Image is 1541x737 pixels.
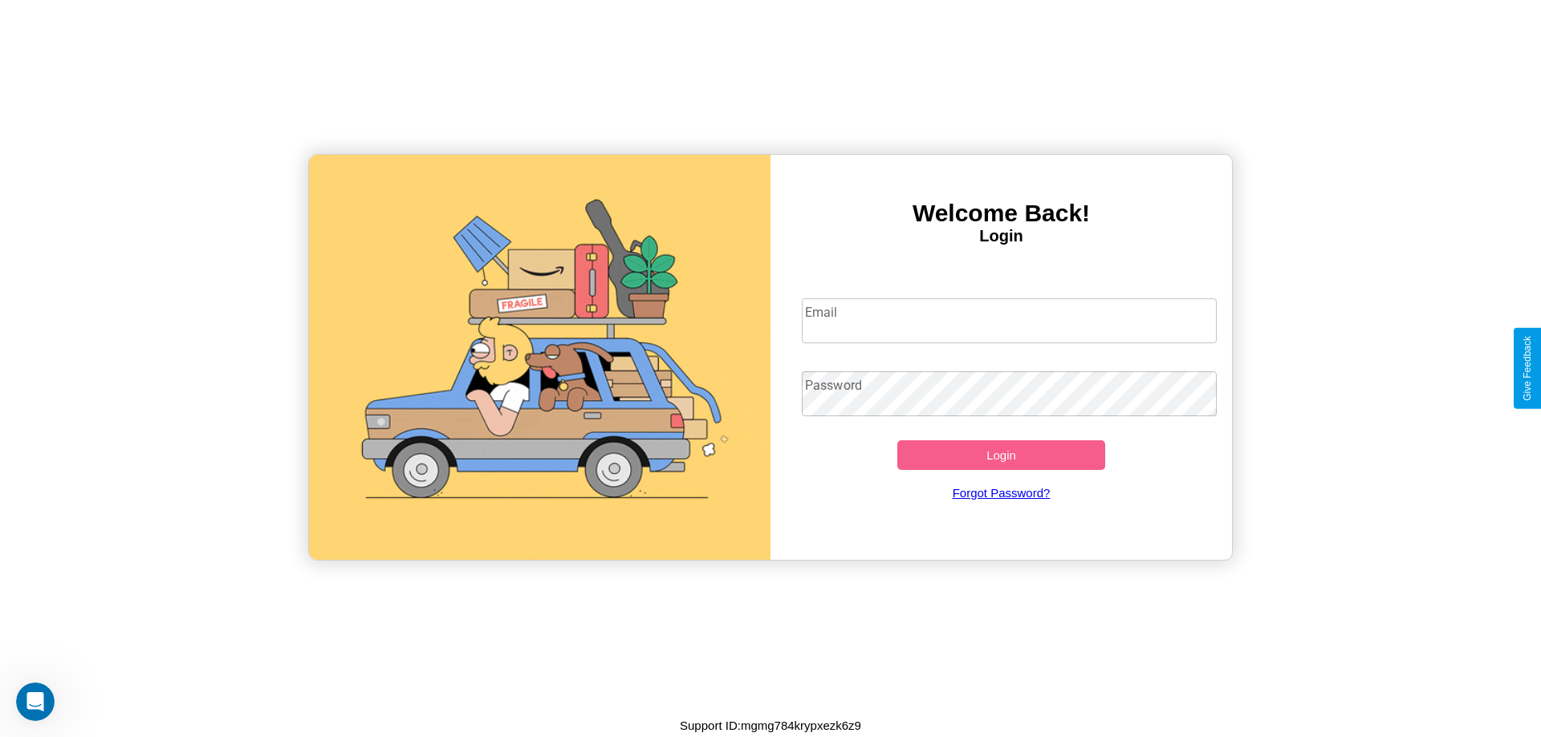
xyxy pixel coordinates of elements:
[897,440,1105,470] button: Login
[794,470,1210,516] a: Forgot Password?
[770,227,1232,245] h4: Login
[1522,336,1533,401] div: Give Feedback
[680,715,861,736] p: Support ID: mgmg784krypxezk6z9
[16,682,55,721] iframe: Intercom live chat
[309,155,770,560] img: gif
[770,200,1232,227] h3: Welcome Back!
